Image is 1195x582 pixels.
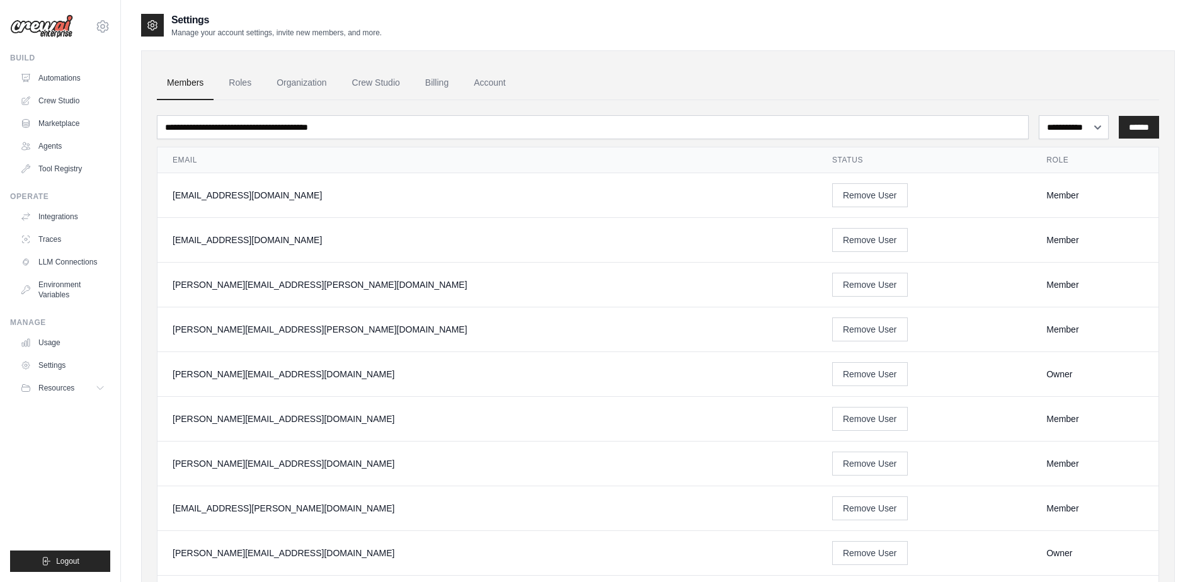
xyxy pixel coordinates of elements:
[832,452,908,476] button: Remove User
[1031,147,1158,173] th: Role
[1046,234,1143,246] div: Member
[173,547,802,559] div: [PERSON_NAME][EMAIL_ADDRESS][DOMAIN_NAME]
[15,229,110,249] a: Traces
[15,136,110,156] a: Agents
[15,159,110,179] a: Tool Registry
[15,333,110,353] a: Usage
[171,28,382,38] p: Manage your account settings, invite new members, and more.
[15,68,110,88] a: Automations
[173,189,802,202] div: [EMAIL_ADDRESS][DOMAIN_NAME]
[266,66,336,100] a: Organization
[173,278,802,291] div: [PERSON_NAME][EMAIL_ADDRESS][PERSON_NAME][DOMAIN_NAME]
[15,252,110,272] a: LLM Connections
[171,13,382,28] h2: Settings
[1046,278,1143,291] div: Member
[10,191,110,202] div: Operate
[832,362,908,386] button: Remove User
[157,66,214,100] a: Members
[173,368,802,380] div: [PERSON_NAME][EMAIL_ADDRESS][DOMAIN_NAME]
[832,317,908,341] button: Remove User
[173,323,802,336] div: [PERSON_NAME][EMAIL_ADDRESS][PERSON_NAME][DOMAIN_NAME]
[10,14,73,38] img: Logo
[15,275,110,305] a: Environment Variables
[832,541,908,565] button: Remove User
[1046,457,1143,470] div: Member
[56,556,79,566] span: Logout
[173,234,802,246] div: [EMAIL_ADDRESS][DOMAIN_NAME]
[15,113,110,134] a: Marketplace
[817,147,1031,173] th: Status
[832,496,908,520] button: Remove User
[15,355,110,375] a: Settings
[219,66,261,100] a: Roles
[832,273,908,297] button: Remove User
[173,502,802,515] div: [EMAIL_ADDRESS][PERSON_NAME][DOMAIN_NAME]
[15,378,110,398] button: Resources
[1046,368,1143,380] div: Owner
[1046,323,1143,336] div: Member
[157,147,817,173] th: Email
[1046,413,1143,425] div: Member
[464,66,516,100] a: Account
[415,66,459,100] a: Billing
[15,207,110,227] a: Integrations
[1046,502,1143,515] div: Member
[1046,547,1143,559] div: Owner
[832,183,908,207] button: Remove User
[38,383,74,393] span: Resources
[342,66,410,100] a: Crew Studio
[10,53,110,63] div: Build
[1046,189,1143,202] div: Member
[832,407,908,431] button: Remove User
[10,551,110,572] button: Logout
[173,413,802,425] div: [PERSON_NAME][EMAIL_ADDRESS][DOMAIN_NAME]
[10,317,110,328] div: Manage
[173,457,802,470] div: [PERSON_NAME][EMAIL_ADDRESS][DOMAIN_NAME]
[15,91,110,111] a: Crew Studio
[832,228,908,252] button: Remove User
